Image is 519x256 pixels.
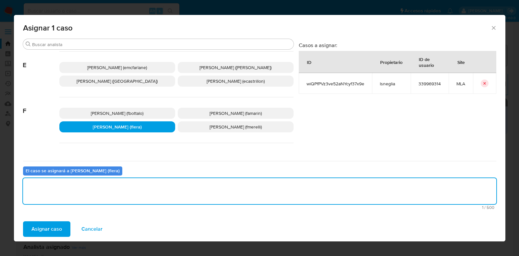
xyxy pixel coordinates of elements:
div: [PERSON_NAME] (flera) [59,121,175,132]
div: [PERSON_NAME] ([PERSON_NAME]) [178,62,294,73]
span: G [23,143,59,161]
span: [PERSON_NAME] ([GEOGRAPHIC_DATA]) [77,78,158,84]
div: assign-modal [14,15,505,241]
span: [PERSON_NAME] (fbottalo) [91,110,143,116]
h3: Casos a asignar: [299,42,496,48]
b: El caso se asignará a [PERSON_NAME] (flera) [26,167,120,174]
span: [PERSON_NAME] ([PERSON_NAME]) [199,64,272,71]
div: [PERSON_NAME] (fmerelli) [178,121,294,132]
span: [PERSON_NAME] (fmerelli) [210,124,262,130]
button: Cerrar ventana [490,25,496,30]
span: [PERSON_NAME] (emcfarlane) [87,64,147,71]
div: ID [299,54,319,70]
div: [PERSON_NAME] (emcfarlane) [59,62,175,73]
span: 339969314 [418,81,441,87]
span: [PERSON_NAME] (ecastrillon) [207,78,265,84]
div: ID de usuario [411,51,448,73]
div: [PERSON_NAME] (fbottalo) [59,108,175,119]
span: [PERSON_NAME] (flera) [93,124,142,130]
span: E [23,52,59,69]
input: Buscar analista [32,42,291,47]
button: Cancelar [73,221,111,237]
div: Site [450,54,473,70]
span: [PERSON_NAME] (famarin) [210,110,262,116]
span: wiQPfPVz3ve52aNYcyf37x9e [307,81,364,87]
span: Asignar 1 caso [23,24,491,32]
span: F [23,97,59,115]
div: [PERSON_NAME] (famarin) [178,108,294,119]
div: [PERSON_NAME] ([GEOGRAPHIC_DATA]) [59,76,175,87]
span: Asignar caso [31,222,62,236]
span: Máximo 500 caracteres [25,205,494,210]
span: Cancelar [81,222,103,236]
div: [PERSON_NAME] (ecastrillon) [178,76,294,87]
span: MLA [456,81,465,87]
button: Asignar caso [23,221,70,237]
button: icon-button [481,79,489,87]
button: Buscar [26,42,31,47]
div: Propietario [372,54,410,70]
span: lsneglia [380,81,403,87]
